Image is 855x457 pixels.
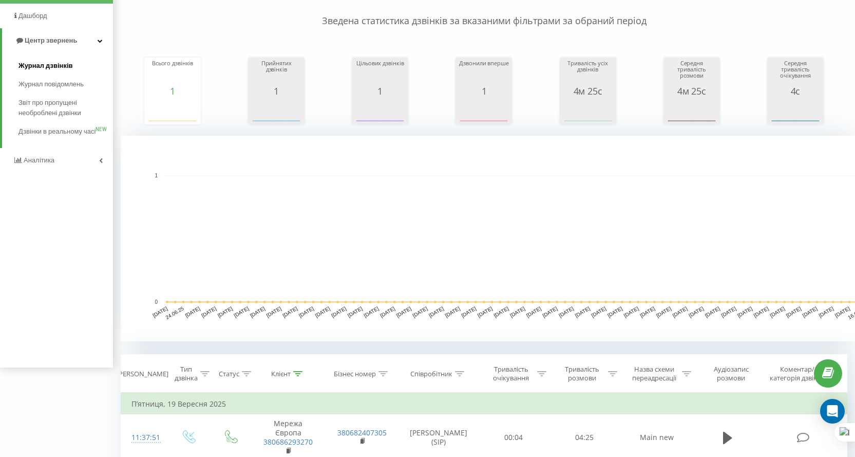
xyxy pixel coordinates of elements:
a: Журнал дзвінків [18,57,113,75]
div: Тривалість розмови [558,365,605,382]
div: Дзвонили вперше [458,60,509,86]
div: Назва схеми переадресації [629,365,679,382]
text: [DATE] [704,305,721,318]
text: [DATE] [785,305,802,318]
div: Всього дзвінків [147,60,198,86]
a: Центр звернень [2,28,113,53]
td: П’ятниця, 19 Вересня 2025 [121,394,847,414]
a: Журнал повідомлень [18,75,113,94]
div: Тривалість усіх дзвінків [562,60,614,86]
text: [DATE] [281,305,298,318]
text: [DATE] [493,305,510,318]
div: Тип дзвінка [175,365,198,382]
div: 11:37:51 [131,428,156,448]
div: 4м 25с [666,86,717,96]
text: [DATE] [363,305,380,318]
text: [DATE] [802,305,819,318]
text: [DATE] [444,305,461,318]
text: [DATE] [298,305,315,318]
text: [DATE] [249,305,266,318]
text: [DATE] [184,305,201,318]
a: Звіт про пропущені необроблені дзвінки [18,94,113,122]
span: Звіт про пропущені необроблені дзвінки [18,98,108,118]
div: Бізнес номер [334,370,376,378]
text: [DATE] [591,305,607,318]
text: [DATE] [525,305,542,318]
text: [DATE] [834,305,851,318]
text: [DATE] [818,305,834,318]
span: Дзвінки в реальному часі [18,126,96,137]
a: Дзвінки в реальному часіNEW [18,122,113,141]
text: [DATE] [688,305,705,318]
text: [DATE] [330,305,347,318]
text: [DATE] [412,305,429,318]
div: Середня тривалість розмови [666,60,717,86]
text: [DATE] [347,305,364,318]
svg: A chart. [770,96,821,127]
span: Центр звернень [25,36,77,44]
span: Журнал дзвінків [18,61,73,71]
text: [DATE] [769,305,786,318]
svg: A chart. [354,96,406,127]
svg: A chart. [251,96,302,127]
text: [DATE] [395,305,412,318]
text: [DATE] [753,305,770,318]
text: [DATE] [736,305,753,318]
a: 380682407305 [337,428,387,437]
text: [DATE] [509,305,526,318]
span: Журнал повідомлень [18,79,84,89]
div: 4м 25с [562,86,614,96]
text: [DATE] [477,305,493,318]
text: [DATE] [639,305,656,318]
div: Тривалість очікування [487,365,535,382]
text: [DATE] [623,305,640,318]
text: 0 [155,299,158,305]
div: 1 [354,86,406,96]
div: Середня тривалість очікування [770,60,821,86]
text: [DATE] [574,305,591,318]
svg: A chart. [666,96,717,127]
span: Аналiтика [24,156,54,164]
svg: A chart. [147,96,198,127]
text: [DATE] [672,305,689,318]
svg: A chart. [562,96,614,127]
text: [DATE] [379,305,396,318]
div: 4с [770,86,821,96]
a: 380686293270 [263,437,313,447]
text: [DATE] [428,305,445,318]
text: [DATE] [200,305,217,318]
div: Коментар/категорія дзвінка [767,365,827,382]
text: [DATE] [460,305,477,318]
div: Співробітник [410,370,452,378]
div: 1 [147,86,198,96]
div: Аудіозапис розмови [703,365,759,382]
div: Цільових дзвінків [354,60,406,86]
text: [DATE] [265,305,282,318]
div: Open Intercom Messenger [820,399,845,424]
div: Прийнятих дзвінків [251,60,302,86]
text: [DATE] [655,305,672,318]
text: [DATE] [151,305,168,318]
text: [DATE] [606,305,623,318]
div: 1 [251,86,302,96]
text: [DATE] [558,305,575,318]
svg: A chart. [458,96,509,127]
div: 1 [458,86,509,96]
text: [DATE] [720,305,737,318]
text: [DATE] [217,305,234,318]
text: [DATE] [233,305,250,318]
div: Клієнт [271,370,291,378]
span: Дашборд [18,12,47,20]
div: [PERSON_NAME] [117,370,168,378]
text: [DATE] [314,305,331,318]
text: 1 [155,173,158,178]
text: [DATE] [542,305,559,318]
text: 24.06.25 [165,305,185,320]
